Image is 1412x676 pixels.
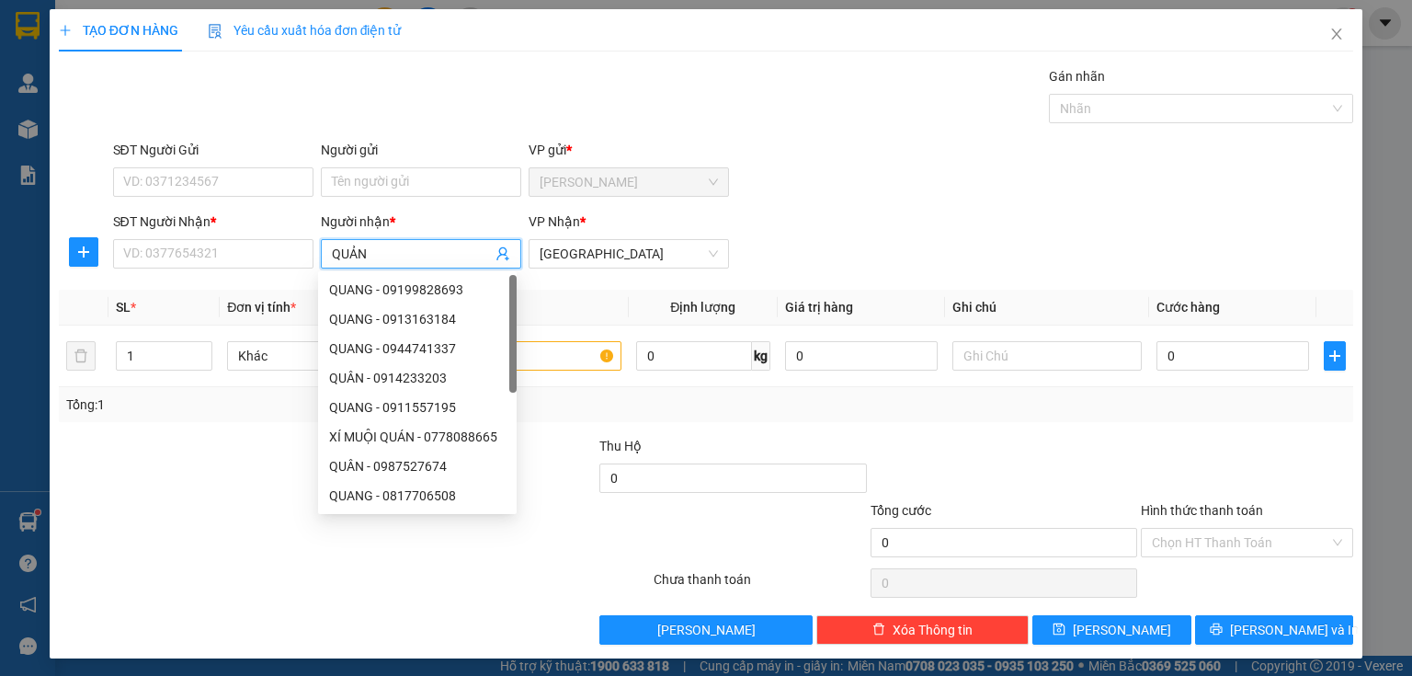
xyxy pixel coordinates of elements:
span: Yêu cầu xuất hóa đơn điện tử [208,23,402,38]
div: SĐT Người Gửi [113,140,313,160]
div: XÍ MUỘI QUÁN - 0778088665 [318,422,517,452]
div: QUANG - 0913163184 [318,304,517,334]
span: VP Nhận [529,214,580,229]
span: plus [70,245,97,259]
div: QUANG - 0911557195 [318,393,517,422]
div: XÍ MUỘI QUÁN - 0778088665 [329,427,506,447]
span: save [1053,623,1065,637]
span: kg [752,341,770,371]
button: deleteXóa Thông tin [816,615,1029,645]
button: save[PERSON_NAME] [1032,615,1191,645]
span: [PERSON_NAME] [1073,620,1171,640]
span: SL [116,300,131,315]
span: [PERSON_NAME] và In [1230,620,1359,640]
div: Người gửi [321,140,521,160]
div: Chưa thanh toán [652,569,868,602]
span: user-add [495,246,510,261]
input: Ghi Chú [952,341,1142,371]
span: delete [872,623,885,637]
button: plus [69,237,98,267]
div: Người nhận [321,212,521,232]
span: Đơn vị tính [227,300,296,315]
div: VP gửi [529,140,729,160]
span: Cước hàng [1156,300,1220,315]
div: QUANG - 0911557195 [329,397,506,418]
span: close [1329,27,1344,41]
span: plus [1325,349,1345,363]
div: QUÂN - 0914233203 [318,363,517,393]
th: Ghi chú [945,290,1149,326]
div: QUANG - 09199828693 [329,280,506,300]
div: QUÂN - 0987527674 [329,456,506,476]
img: icon [208,24,222,39]
span: Phan Rang [540,168,718,196]
span: Khác [238,342,405,370]
div: QUANG - 0817706508 [329,486,506,506]
span: [PERSON_NAME] [657,620,756,640]
div: QUANG - 0817706508 [318,481,517,510]
div: QUANG - 0944741337 [329,338,506,359]
button: printer[PERSON_NAME] và In [1195,615,1354,645]
label: Hình thức thanh toán [1141,503,1263,518]
span: printer [1210,623,1223,637]
button: [PERSON_NAME] [599,615,812,645]
div: Tổng: 1 [66,395,546,415]
button: Close [1311,9,1362,61]
span: plus [59,24,72,37]
div: SĐT Người Nhận [113,212,313,232]
span: Tổng cước [871,503,931,518]
input: 0 [785,341,938,371]
div: QUANG - 0913163184 [329,309,506,329]
span: Giá trị hàng [785,300,853,315]
button: delete [66,341,96,371]
input: VD: Bàn, Ghế [432,341,621,371]
button: plus [1324,341,1346,371]
div: QUÂN - 0914233203 [329,368,506,388]
span: Thu Hộ [599,439,642,453]
div: QUANG - 09199828693 [318,275,517,304]
label: Gán nhãn [1049,69,1105,84]
div: QUANG - 0944741337 [318,334,517,363]
div: QUÂN - 0987527674 [318,452,517,481]
span: TẠO ĐƠN HÀNG [59,23,178,38]
span: Sài Gòn [540,240,718,268]
span: Xóa Thông tin [893,620,973,640]
span: Định lượng [670,300,735,315]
